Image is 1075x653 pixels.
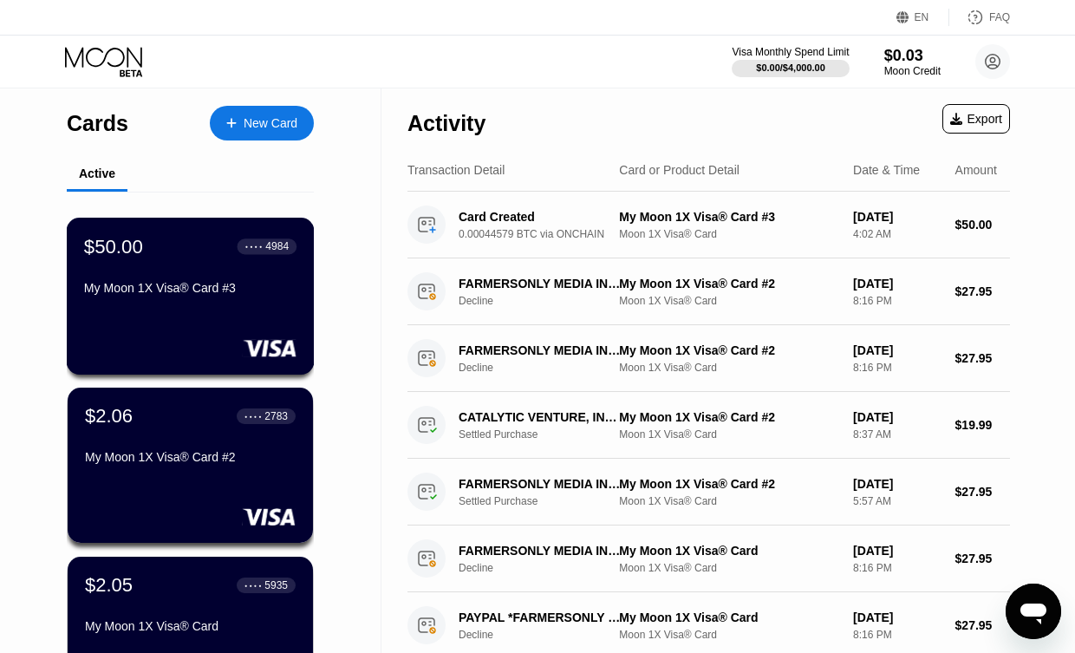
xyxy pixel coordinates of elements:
[884,47,941,65] div: $0.03
[955,163,997,177] div: Amount
[459,343,624,357] div: FARMERSONLY MEDIA INC CORAL SPRINGSUS
[244,116,297,131] div: New Card
[407,258,1010,325] div: FARMERSONLY MEDIA INC CORAL SPRINGSUSDeclineMy Moon 1X Visa® Card #2Moon 1X Visa® Card[DATE]8:16 ...
[459,277,624,291] div: FARMERSONLY MEDIA INC CORAL SPRINGSUS
[407,111,485,136] div: Activity
[853,228,941,240] div: 4:02 AM
[853,495,941,507] div: 5:57 AM
[853,629,941,641] div: 8:16 PM
[942,104,1010,134] div: Export
[85,405,133,428] div: $2.06
[407,163,505,177] div: Transaction Detail
[853,277,941,291] div: [DATE]
[989,11,1010,23] div: FAQ
[853,544,941,558] div: [DATE]
[619,362,839,374] div: Moon 1X Visa® Card
[619,544,839,558] div: My Moon 1X Visa® Card
[955,418,1010,432] div: $19.99
[264,579,288,591] div: 5935
[619,611,839,624] div: My Moon 1X Visa® Card
[407,325,1010,392] div: FARMERSONLY MEDIA INC CORAL SPRINGSUSDeclineMy Moon 1X Visa® Card #2Moon 1X Visa® Card[DATE]8:16 ...
[955,218,1010,232] div: $50.00
[853,163,920,177] div: Date & Time
[853,343,941,357] div: [DATE]
[853,410,941,424] div: [DATE]
[853,611,941,624] div: [DATE]
[459,295,637,307] div: Decline
[407,459,1010,526] div: FARMERSONLY MEDIA INC CORAL SPRINGSUSSettled PurchaseMy Moon 1X Visa® Card #2Moon 1X Visa® Card[D...
[67,111,128,136] div: Cards
[264,410,288,422] div: 2783
[884,47,941,77] div: $0.03Moon Credit
[949,9,1010,26] div: FAQ
[955,618,1010,632] div: $27.95
[619,277,839,291] div: My Moon 1X Visa® Card #2
[619,295,839,307] div: Moon 1X Visa® Card
[619,410,839,424] div: My Moon 1X Visa® Card #2
[459,428,637,441] div: Settled Purchase
[85,619,296,633] div: My Moon 1X Visa® Card
[853,295,941,307] div: 8:16 PM
[884,65,941,77] div: Moon Credit
[85,450,296,464] div: My Moon 1X Visa® Card #2
[407,192,1010,258] div: Card Created0.00044579 BTC via ONCHAINMy Moon 1X Visa® Card #3Moon 1X Visa® Card[DATE]4:02 AM$50.00
[732,46,849,58] div: Visa Monthly Spend Limit
[84,281,296,295] div: My Moon 1X Visa® Card #3
[732,46,849,77] div: Visa Monthly Spend Limit$0.00/$4,000.00
[79,167,115,180] div: Active
[244,414,262,419] div: ● ● ● ●
[619,562,839,574] div: Moon 1X Visa® Card
[619,228,839,240] div: Moon 1X Visa® Card
[853,362,941,374] div: 8:16 PM
[210,106,314,140] div: New Card
[459,629,637,641] div: Decline
[85,574,133,597] div: $2.05
[1006,584,1061,639] iframe: Button to launch messaging window
[619,210,839,224] div: My Moon 1X Visa® Card #3
[407,526,1010,592] div: FARMERSONLY MEDIA INC CORAL SPRINGSUSDeclineMy Moon 1X Visa® CardMoon 1X Visa® Card[DATE]8:16 PM$...
[955,284,1010,298] div: $27.95
[955,552,1010,565] div: $27.95
[619,428,839,441] div: Moon 1X Visa® Card
[407,392,1010,459] div: CATALYTIC VENTURE, INC [PHONE_NUMBER] USSettled PurchaseMy Moon 1X Visa® Card #2Moon 1X Visa® Car...
[955,351,1010,365] div: $27.95
[459,611,624,624] div: PAYPAL *FARMERSONLY 8887559655 US
[853,210,941,224] div: [DATE]
[756,62,825,73] div: $0.00 / $4,000.00
[853,562,941,574] div: 8:16 PM
[619,477,839,491] div: My Moon 1X Visa® Card #2
[459,544,624,558] div: FARMERSONLY MEDIA INC CORAL SPRINGSUS
[459,210,624,224] div: Card Created
[84,235,143,258] div: $50.00
[853,477,941,491] div: [DATE]
[459,362,637,374] div: Decline
[955,485,1010,499] div: $27.95
[619,495,839,507] div: Moon 1X Visa® Card
[459,477,624,491] div: FARMERSONLY MEDIA INC CORAL SPRINGSUS
[915,11,929,23] div: EN
[459,562,637,574] div: Decline
[619,629,839,641] div: Moon 1X Visa® Card
[619,163,739,177] div: Card or Product Detail
[896,9,949,26] div: EN
[459,228,637,240] div: 0.00044579 BTC via ONCHAIN
[245,244,263,249] div: ● ● ● ●
[68,219,313,374] div: $50.00● ● ● ●4984My Moon 1X Visa® Card #3
[265,240,289,252] div: 4984
[619,343,839,357] div: My Moon 1X Visa® Card #2
[853,428,941,441] div: 8:37 AM
[68,388,313,543] div: $2.06● ● ● ●2783My Moon 1X Visa® Card #2
[950,112,1002,126] div: Export
[459,410,624,424] div: CATALYTIC VENTURE, INC [PHONE_NUMBER] US
[459,495,637,507] div: Settled Purchase
[244,583,262,588] div: ● ● ● ●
